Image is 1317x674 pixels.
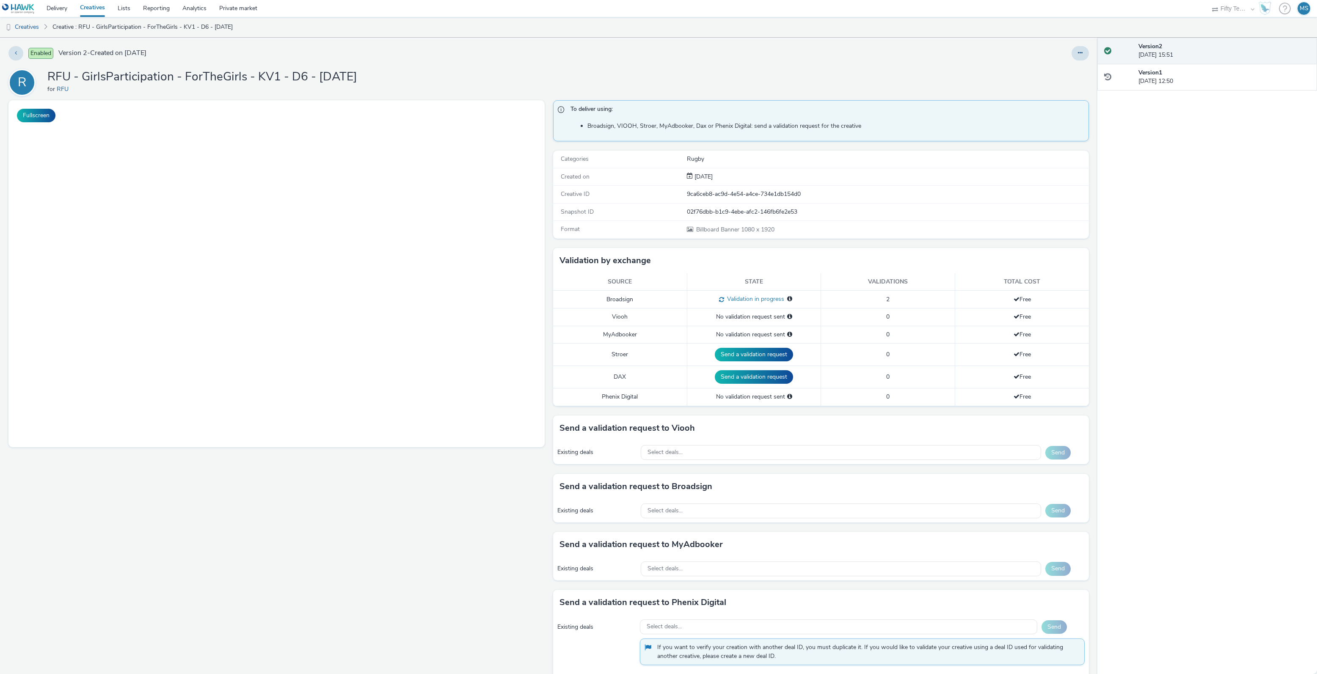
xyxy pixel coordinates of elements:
[8,78,39,86] a: R
[1041,620,1067,634] button: Send
[557,623,636,631] div: Existing deals
[553,291,687,308] td: Broadsign
[553,388,687,406] td: Phenix Digital
[647,565,683,572] span: Select deals...
[561,173,590,181] span: Created on
[886,330,890,338] span: 0
[58,48,146,58] span: Version 2 - Created on [DATE]
[687,273,821,291] th: State
[1045,446,1071,459] button: Send
[886,313,890,321] span: 0
[553,366,687,388] td: DAX
[886,373,890,381] span: 0
[787,313,792,321] div: Please select a deal below and click on Send to send a validation request to Viooh.
[587,122,1085,130] li: Broadsign, VIOOH, Stroer, MyAdbooker, Dax or Phenix Digital: send a validation request for the cr...
[48,17,237,37] a: Creative : RFU - GirlsParticipation - ForTheGirls - KV1 - D6 - [DATE]
[47,85,57,93] span: for
[715,348,793,361] button: Send a validation request
[553,308,687,326] td: Viooh
[695,226,774,234] span: 1080 x 1920
[559,480,712,493] h3: Send a validation request to Broadsign
[561,208,594,216] span: Snapshot ID
[559,596,726,609] h3: Send a validation request to Phenix Digital
[57,85,72,93] a: RFU
[886,350,890,358] span: 0
[47,69,357,85] h1: RFU - GirlsParticipation - ForTheGirls - KV1 - D6 - [DATE]
[1259,2,1271,15] img: Hawk Academy
[692,393,817,401] div: No validation request sent
[647,449,683,456] span: Select deals...
[1259,2,1275,15] a: Hawk Academy
[28,48,53,59] span: Enabled
[886,393,890,401] span: 0
[1138,42,1162,50] strong: Version 2
[1045,504,1071,517] button: Send
[559,538,723,551] h3: Send a validation request to MyAdbooker
[657,643,1076,660] span: If you want to verify your creation with another deal ID, you must duplicate it. If you would lik...
[724,295,784,303] span: Validation in progress
[1300,2,1309,15] div: MS
[1014,330,1031,338] span: Free
[715,370,793,384] button: Send a validation request
[557,564,636,573] div: Existing deals
[553,344,687,366] td: Stroer
[955,273,1089,291] th: Total cost
[1045,562,1071,575] button: Send
[570,105,1080,116] span: To deliver using:
[1014,350,1031,358] span: Free
[1014,373,1031,381] span: Free
[2,3,35,14] img: undefined Logo
[687,208,1088,216] div: 02f76dbb-b1c9-4ebe-afc2-146fb6fe2e53
[687,155,1088,163] div: Rugby
[692,313,817,321] div: No validation request sent
[1014,295,1031,303] span: Free
[1138,69,1310,86] div: [DATE] 12:50
[787,393,792,401] div: Please select a deal below and click on Send to send a validation request to Phenix Digital.
[561,155,589,163] span: Categories
[557,506,636,515] div: Existing deals
[561,225,580,233] span: Format
[886,295,890,303] span: 2
[1014,393,1031,401] span: Free
[18,71,27,94] div: R
[687,190,1088,198] div: 9ca6ceb8-ac9d-4e54-a4ce-734e1db154d0
[1138,69,1162,77] strong: Version 1
[17,109,55,122] button: Fullscreen
[696,226,741,234] span: Billboard Banner
[787,330,792,339] div: Please select a deal below and click on Send to send a validation request to MyAdbooker.
[1138,42,1310,60] div: [DATE] 15:51
[693,173,713,181] div: Creation 21 August 2025, 12:50
[559,422,695,435] h3: Send a validation request to Viooh
[559,254,651,267] h3: Validation by exchange
[553,273,687,291] th: Source
[553,326,687,343] td: MyAdbooker
[4,23,13,32] img: dooh
[821,273,955,291] th: Validations
[692,330,817,339] div: No validation request sent
[647,507,683,514] span: Select deals...
[693,173,713,181] span: [DATE]
[1014,313,1031,321] span: Free
[561,190,590,198] span: Creative ID
[647,623,682,630] span: Select deals...
[557,448,636,457] div: Existing deals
